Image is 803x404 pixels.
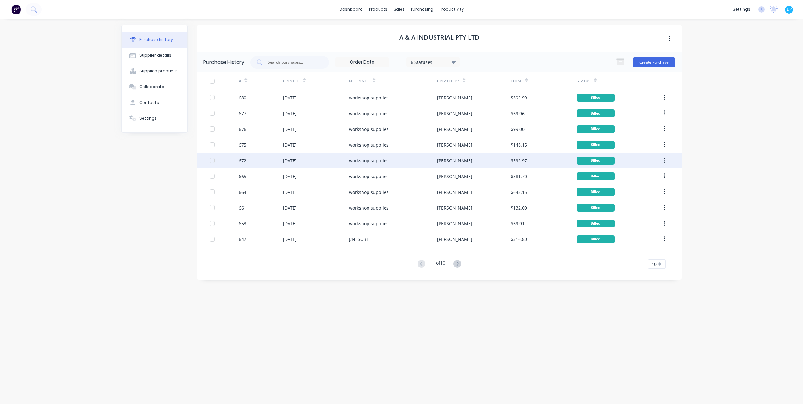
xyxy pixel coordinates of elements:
button: Contacts [122,95,187,110]
div: workshop supplies [349,189,389,195]
div: products [366,5,390,14]
div: [PERSON_NAME] [437,126,472,132]
div: $592.97 [511,157,527,164]
div: 677 [239,110,246,117]
div: Collaborate [139,84,164,90]
div: workshop supplies [349,110,389,117]
a: dashboard [336,5,366,14]
div: [DATE] [283,110,297,117]
div: 676 [239,126,246,132]
div: Billed [577,188,615,196]
div: $645.15 [511,189,527,195]
div: 675 [239,142,246,148]
div: productivity [436,5,467,14]
div: [PERSON_NAME] [437,173,472,180]
div: Settings [139,115,157,121]
div: 664 [239,189,246,195]
div: 653 [239,220,246,227]
div: [DATE] [283,220,297,227]
div: [DATE] [283,189,297,195]
div: [DATE] [283,94,297,101]
div: [DATE] [283,205,297,211]
div: [PERSON_NAME] [437,157,472,164]
div: [PERSON_NAME] [437,189,472,195]
img: Factory [11,5,21,14]
div: workshop supplies [349,173,389,180]
button: Collaborate [122,79,187,95]
div: 661 [239,205,246,211]
div: 647 [239,236,246,243]
div: 672 [239,157,246,164]
div: [DATE] [283,236,297,243]
div: Reference [349,78,369,84]
div: Purchase History [203,59,244,66]
div: workshop supplies [349,205,389,211]
div: $132.00 [511,205,527,211]
div: # [239,78,241,84]
h1: A & A Industrial Pty Ltd [399,34,480,41]
div: [PERSON_NAME] [437,94,472,101]
div: $69.91 [511,220,525,227]
div: Billed [577,172,615,180]
div: purchasing [408,5,436,14]
div: Supplied products [139,68,177,74]
div: $69.96 [511,110,525,117]
div: Billed [577,204,615,212]
div: Created By [437,78,459,84]
div: workshop supplies [349,126,389,132]
div: Purchase history [139,37,173,42]
div: Created [283,78,300,84]
div: $581.70 [511,173,527,180]
span: 10 [652,261,657,267]
div: [PERSON_NAME] [437,142,472,148]
div: [PERSON_NAME] [437,236,472,243]
div: [PERSON_NAME] [437,220,472,227]
div: workshop supplies [349,142,389,148]
span: DP [787,7,792,12]
div: Billed [577,141,615,149]
div: [DATE] [283,157,297,164]
div: sales [390,5,408,14]
div: 665 [239,173,246,180]
div: [DATE] [283,173,297,180]
div: workshop supplies [349,220,389,227]
button: Supplied products [122,63,187,79]
input: Order Date [336,58,389,67]
div: $316.80 [511,236,527,243]
div: Billed [577,157,615,165]
div: Billed [577,125,615,133]
button: Supplier details [122,48,187,63]
div: Contacts [139,100,159,105]
div: [PERSON_NAME] [437,110,472,117]
div: 1 of 10 [434,260,445,269]
div: settings [730,5,753,14]
button: Settings [122,110,187,126]
div: J/N: SO31 [349,236,369,243]
div: Billed [577,220,615,227]
div: Total [511,78,522,84]
div: workshop supplies [349,94,389,101]
div: Supplier details [139,53,171,58]
div: Status [577,78,591,84]
div: Billed [577,94,615,102]
div: Billed [577,235,615,243]
div: 6 Statuses [411,59,456,65]
button: Create Purchase [633,57,675,67]
div: workshop supplies [349,157,389,164]
button: Purchase history [122,32,187,48]
div: 680 [239,94,246,101]
div: Billed [577,109,615,117]
div: [PERSON_NAME] [437,205,472,211]
div: $99.00 [511,126,525,132]
div: $392.99 [511,94,527,101]
div: $148.15 [511,142,527,148]
div: [DATE] [283,142,297,148]
div: [DATE] [283,126,297,132]
input: Search purchases... [267,59,319,65]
